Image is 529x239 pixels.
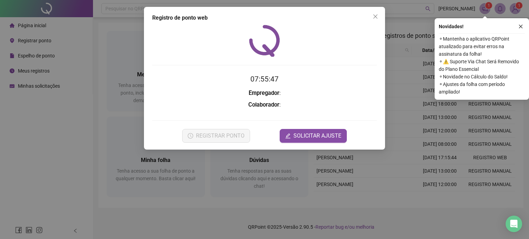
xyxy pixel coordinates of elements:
div: Open Intercom Messenger [506,216,522,232]
h3: : [152,89,377,98]
span: ⚬ ⚠️ Suporte Via Chat Será Removido do Plano Essencial [439,58,525,73]
img: QRPoint [249,25,280,57]
span: close [373,14,378,19]
div: Registro de ponto web [152,14,377,22]
span: SOLICITAR AJUSTE [293,132,341,140]
time: 07:55:47 [250,75,279,83]
button: editSOLICITAR AJUSTE [280,129,347,143]
strong: Colaborador [248,101,279,108]
h3: : [152,100,377,109]
span: close [518,24,523,29]
span: ⚬ Novidade no Cálculo do Saldo! [439,73,525,80]
button: Close [370,11,381,22]
span: ⚬ Ajustes da folha com período ampliado! [439,80,525,96]
span: Novidades ! [439,23,464,30]
span: ⚬ Mantenha o aplicativo QRPoint atualizado para evitar erros na assinatura da folha! [439,35,525,58]
button: REGISTRAR PONTO [182,129,250,143]
span: edit [285,133,291,139]
strong: Empregador [249,90,279,96]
